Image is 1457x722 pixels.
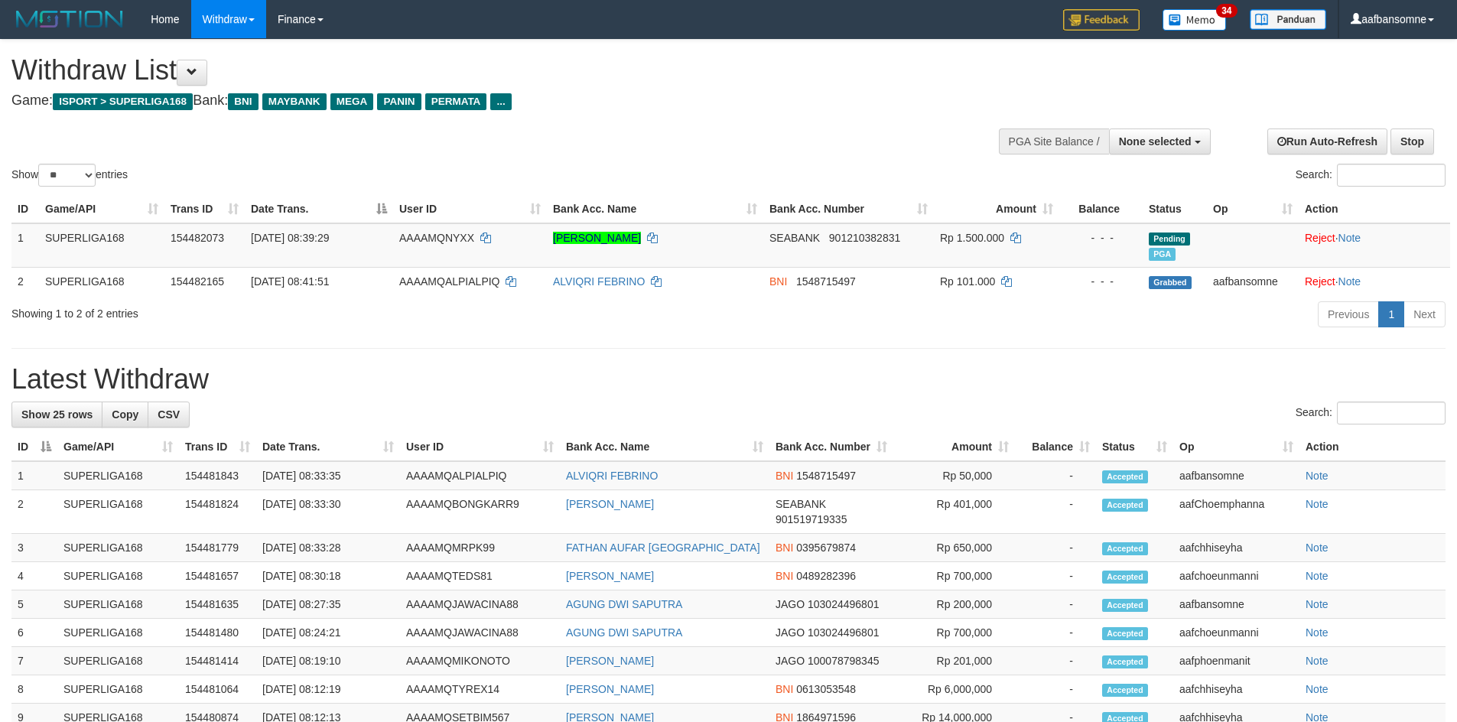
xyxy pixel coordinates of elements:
[1299,195,1450,223] th: Action
[171,232,224,244] span: 154482073
[776,541,793,554] span: BNI
[566,626,682,639] a: AGUNG DWI SAPUTRA
[893,490,1015,534] td: Rp 401,000
[256,562,400,590] td: [DATE] 08:30:18
[11,490,57,534] td: 2
[228,93,258,110] span: BNI
[11,93,956,109] h4: Game: Bank:
[1306,470,1329,482] a: Note
[1299,267,1450,295] td: ·
[490,93,511,110] span: ...
[1149,248,1176,261] span: Marked by aafheankoy
[399,232,474,244] span: AAAAMQNYXX
[1173,433,1299,461] th: Op: activate to sort column ascending
[1096,433,1173,461] th: Status: activate to sort column ascending
[1102,655,1148,668] span: Accepted
[11,461,57,490] td: 1
[11,590,57,619] td: 5
[560,433,769,461] th: Bank Acc. Name: activate to sort column ascending
[1305,275,1335,288] a: Reject
[1119,135,1192,148] span: None selected
[400,647,560,675] td: AAAAMQMIKONOTO
[1403,301,1446,327] a: Next
[57,619,179,647] td: SUPERLIGA168
[38,164,96,187] select: Showentries
[400,675,560,704] td: AAAAMQTYREX14
[1306,570,1329,582] a: Note
[893,619,1015,647] td: Rp 700,000
[1102,684,1148,697] span: Accepted
[1015,534,1096,562] td: -
[11,267,39,295] td: 2
[262,93,327,110] span: MAYBANK
[11,675,57,704] td: 8
[1296,164,1446,187] label: Search:
[251,275,329,288] span: [DATE] 08:41:51
[776,598,805,610] span: JAGO
[776,470,793,482] span: BNI
[179,433,256,461] th: Trans ID: activate to sort column ascending
[425,93,487,110] span: PERMATA
[256,534,400,562] td: [DATE] 08:33:28
[400,562,560,590] td: AAAAMQTEDS81
[1102,470,1148,483] span: Accepted
[400,490,560,534] td: AAAAMQBONGKARR9
[1102,499,1148,512] span: Accepted
[796,570,856,582] span: Copy 0489282396 to clipboard
[829,232,900,244] span: Copy 901210382831 to clipboard
[1299,433,1446,461] th: Action
[57,534,179,562] td: SUPERLIGA168
[11,8,128,31] img: MOTION_logo.png
[1109,128,1211,154] button: None selected
[763,195,934,223] th: Bank Acc. Number: activate to sort column ascending
[11,300,596,321] div: Showing 1 to 2 of 2 entries
[1015,562,1096,590] td: -
[1102,599,1148,612] span: Accepted
[1102,627,1148,640] span: Accepted
[179,647,256,675] td: 154481414
[57,675,179,704] td: SUPERLIGA168
[1207,267,1299,295] td: aafbansomne
[1337,402,1446,424] input: Search:
[256,675,400,704] td: [DATE] 08:12:19
[1306,498,1329,510] a: Note
[1173,534,1299,562] td: aafchhiseyha
[11,402,102,428] a: Show 25 rows
[553,232,641,244] a: [PERSON_NAME]
[11,364,1446,395] h1: Latest Withdraw
[940,275,995,288] span: Rp 101.000
[256,619,400,647] td: [DATE] 08:24:21
[1149,276,1192,289] span: Grabbed
[400,590,560,619] td: AAAAMQJAWACINA88
[102,402,148,428] a: Copy
[808,598,879,610] span: Copy 103024496801 to clipboard
[934,195,1059,223] th: Amount: activate to sort column ascending
[893,562,1015,590] td: Rp 700,000
[808,626,879,639] span: Copy 103024496801 to clipboard
[1015,461,1096,490] td: -
[11,223,39,268] td: 1
[1173,562,1299,590] td: aafchoeunmanni
[566,541,760,554] a: FATHAN AUFAR [GEOGRAPHIC_DATA]
[1173,619,1299,647] td: aafchoeunmanni
[1173,490,1299,534] td: aafChoemphanna
[57,562,179,590] td: SUPERLIGA168
[377,93,421,110] span: PANIN
[256,433,400,461] th: Date Trans.: activate to sort column ascending
[171,275,224,288] span: 154482165
[400,433,560,461] th: User ID: activate to sort column ascending
[566,570,654,582] a: [PERSON_NAME]
[11,619,57,647] td: 6
[1337,164,1446,187] input: Search:
[796,541,856,554] span: Copy 0395679874 to clipboard
[21,408,93,421] span: Show 25 rows
[796,275,856,288] span: Copy 1548715497 to clipboard
[148,402,190,428] a: CSV
[547,195,763,223] th: Bank Acc. Name: activate to sort column ascending
[1173,461,1299,490] td: aafbansomne
[893,590,1015,619] td: Rp 200,000
[179,562,256,590] td: 154481657
[1143,195,1207,223] th: Status
[1378,301,1404,327] a: 1
[893,461,1015,490] td: Rp 50,000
